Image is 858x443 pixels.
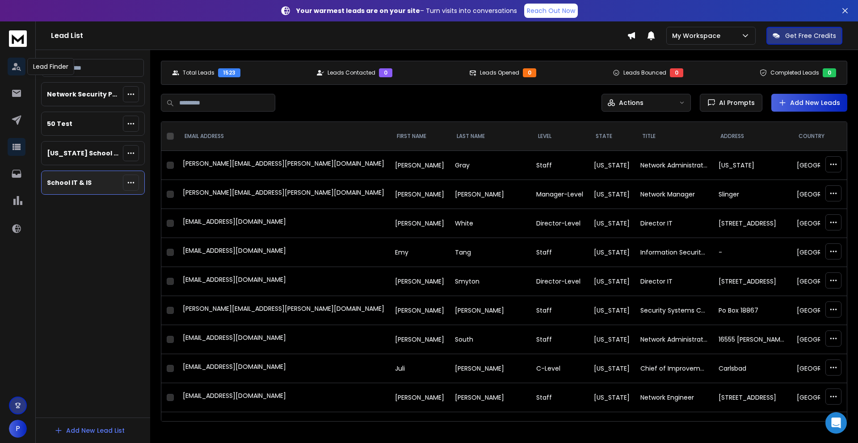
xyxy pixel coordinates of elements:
[531,267,589,296] td: Director-Level
[379,68,392,77] div: 0
[531,122,589,151] th: level
[778,98,840,107] a: Add New Leads
[390,180,450,209] td: [PERSON_NAME]
[635,412,713,441] td: Director of Safety and Security
[589,296,635,325] td: [US_STATE]
[450,122,531,151] th: LAST NAME
[715,98,755,107] span: AI Prompts
[9,420,27,438] button: P
[450,325,531,354] td: South
[589,151,635,180] td: [US_STATE]
[589,180,635,209] td: [US_STATE]
[623,69,666,76] p: Leads Bounced
[390,151,450,180] td: [PERSON_NAME]
[672,31,724,40] p: My Workspace
[635,296,713,325] td: Security Systems Coordinator
[524,4,578,18] a: Reach Out Now
[450,209,531,238] td: White
[390,209,450,238] td: [PERSON_NAME]
[825,412,847,434] div: Open Intercom Messenger
[531,180,589,209] td: Manager-Level
[47,90,119,99] p: Network Security Prospects
[183,69,214,76] p: Total Leads
[390,122,450,151] th: FIRST NAME
[713,383,791,412] td: [STREET_ADDRESS]
[589,267,635,296] td: [US_STATE]
[531,151,589,180] td: Staff
[47,149,119,158] p: [US_STATE] School District Contacts
[527,6,575,15] p: Reach Out Now
[589,383,635,412] td: [US_STATE]
[523,68,536,77] div: 0
[531,383,589,412] td: Staff
[713,325,791,354] td: 16555 [PERSON_NAME] Dr
[390,296,450,325] td: [PERSON_NAME]
[183,362,384,375] div: [EMAIL_ADDRESS][DOMAIN_NAME]
[390,354,450,383] td: Juli
[51,30,627,41] h1: Lead List
[9,30,27,47] img: logo
[450,180,531,209] td: [PERSON_NAME]
[635,209,713,238] td: Director IT
[700,94,762,112] button: AI Prompts
[183,420,384,433] div: [EMAIL_ADDRESS][DOMAIN_NAME]
[531,296,589,325] td: Staff
[183,246,384,259] div: [EMAIL_ADDRESS][DOMAIN_NAME]
[183,333,384,346] div: [EMAIL_ADDRESS][DOMAIN_NAME]
[713,122,791,151] th: address
[390,383,450,412] td: [PERSON_NAME]
[450,238,531,267] td: Tang
[635,180,713,209] td: Network Manager
[183,391,384,404] div: [EMAIL_ADDRESS][DOMAIN_NAME]
[635,122,713,151] th: title
[713,209,791,238] td: [STREET_ADDRESS]
[390,267,450,296] td: [PERSON_NAME]
[589,354,635,383] td: [US_STATE]
[47,178,92,187] p: School IT & IS
[177,122,390,151] th: EMAIL ADDRESS
[450,383,531,412] td: [PERSON_NAME]
[589,325,635,354] td: [US_STATE]
[47,422,132,439] button: Add New Lead List
[531,209,589,238] td: Director-Level
[635,267,713,296] td: Director IT
[589,209,635,238] td: [US_STATE]
[183,275,384,288] div: [EMAIL_ADDRESS][DOMAIN_NAME]
[183,304,384,317] div: [PERSON_NAME][EMAIL_ADDRESS][PERSON_NAME][DOMAIN_NAME]
[218,68,240,77] div: 1523
[589,122,635,151] th: state
[183,188,384,201] div: [PERSON_NAME][EMAIL_ADDRESS][PERSON_NAME][DOMAIN_NAME]
[480,69,519,76] p: Leads Opened
[823,68,836,77] div: 0
[635,151,713,180] td: Network Administrator
[450,151,531,180] td: Gray
[183,217,384,230] div: [EMAIL_ADDRESS][DOMAIN_NAME]
[390,238,450,267] td: Emy
[531,412,589,441] td: Director-Level
[713,238,791,267] td: -
[589,412,635,441] td: [US_STATE]
[635,383,713,412] td: Network Engineer
[713,180,791,209] td: Slinger
[328,69,375,76] p: Leads Contacted
[771,94,847,112] button: Add New Leads
[785,31,836,40] p: Get Free Credits
[531,325,589,354] td: Staff
[713,151,791,180] td: [US_STATE]
[531,354,589,383] td: C-Level
[713,412,791,441] td: Avon
[450,412,531,441] td: [PERSON_NAME]
[635,354,713,383] td: Chief of Improvement, School Networks
[531,238,589,267] td: Staff
[635,238,713,267] td: Information Security Analyst
[390,325,450,354] td: [PERSON_NAME]
[27,58,74,75] div: Lead Finder
[713,296,791,325] td: Po Box 18867
[635,325,713,354] td: Network Administrator
[766,27,842,45] button: Get Free Credits
[670,68,683,77] div: 0
[390,412,450,441] td: [PERSON_NAME]
[450,267,531,296] td: Smyton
